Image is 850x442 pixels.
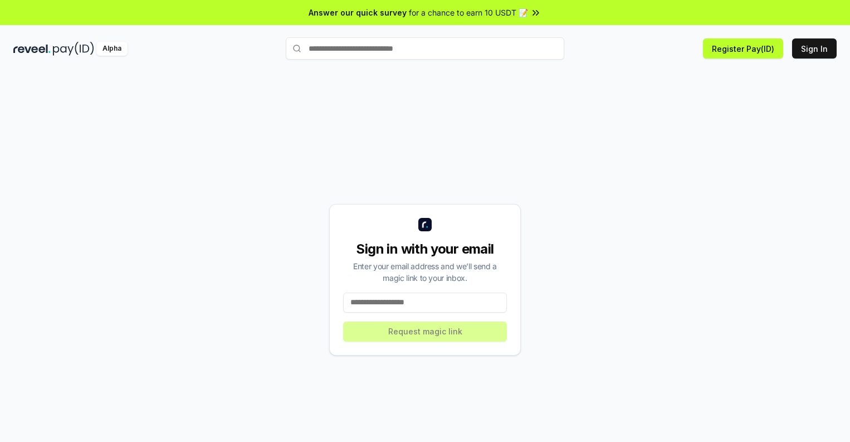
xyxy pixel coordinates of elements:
span: Answer our quick survey [309,7,407,18]
img: reveel_dark [13,42,51,56]
div: Enter your email address and we’ll send a magic link to your inbox. [343,260,507,284]
img: logo_small [418,218,432,231]
img: pay_id [53,42,94,56]
button: Register Pay(ID) [703,38,783,59]
span: for a chance to earn 10 USDT 📝 [409,7,528,18]
div: Alpha [96,42,128,56]
button: Sign In [792,38,837,59]
div: Sign in with your email [343,240,507,258]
